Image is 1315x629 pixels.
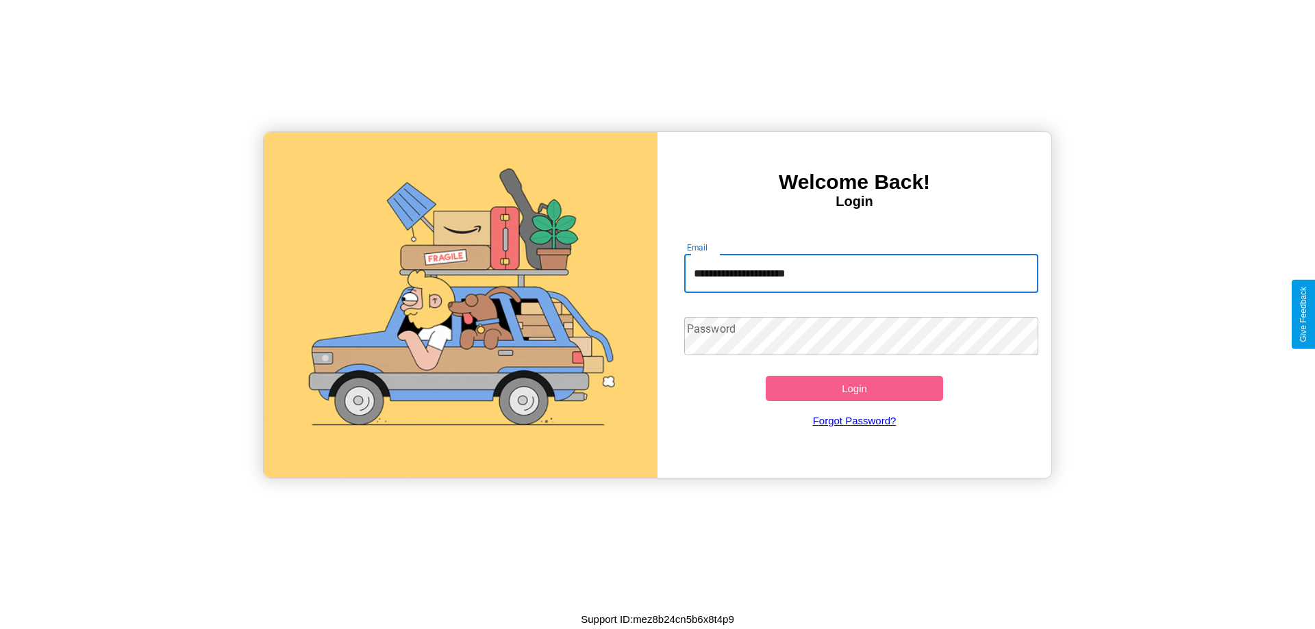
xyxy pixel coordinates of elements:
h3: Welcome Back! [657,170,1051,194]
h4: Login [657,194,1051,209]
a: Forgot Password? [677,401,1032,440]
img: gif [264,132,657,478]
label: Email [687,242,708,253]
p: Support ID: mez8b24cn5b6x8t4p9 [581,610,734,628]
div: Give Feedback [1299,287,1308,342]
button: Login [766,376,943,401]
